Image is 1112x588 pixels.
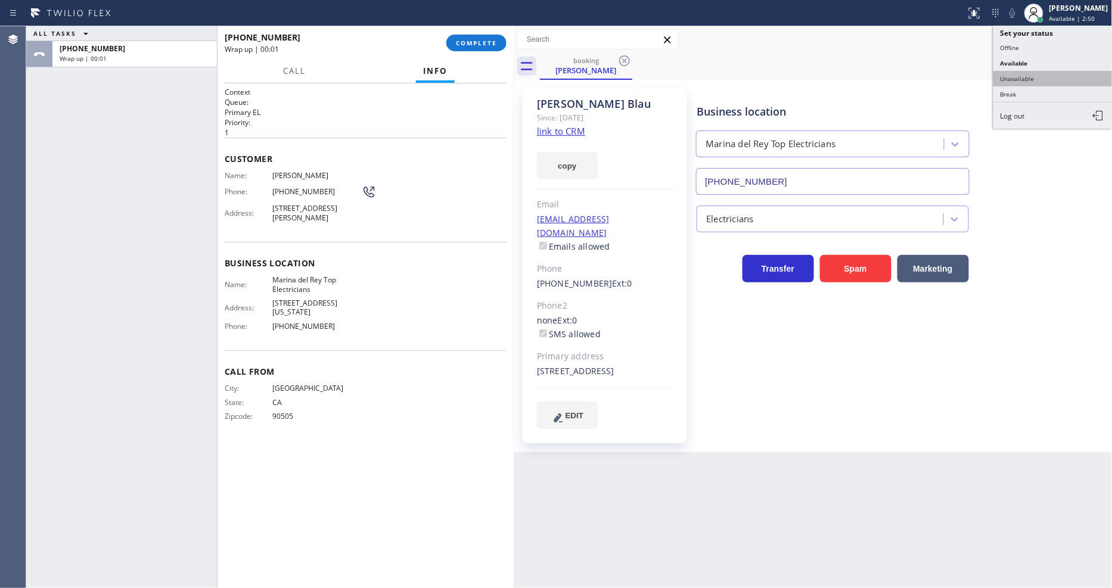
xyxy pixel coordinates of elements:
[225,97,507,107] h2: Queue:
[537,278,613,289] a: [PHONE_NUMBER]
[537,262,673,276] div: Phone
[1049,3,1108,13] div: [PERSON_NAME]
[225,171,272,180] span: Name:
[743,255,814,282] button: Transfer
[272,322,362,331] span: [PHONE_NUMBER]
[416,60,455,83] button: Info
[225,257,507,269] span: Business location
[272,204,362,222] span: [STREET_ADDRESS][PERSON_NAME]
[706,212,753,226] div: Electricians
[423,66,448,76] span: Info
[558,315,577,326] span: Ext: 0
[225,87,507,97] h1: Context
[225,127,507,138] p: 1
[225,44,279,54] span: Wrap up | 00:01
[541,53,631,79] div: Peter Blau
[60,54,107,63] span: Wrap up | 00:01
[225,209,272,217] span: Address:
[272,398,362,407] span: CA
[566,411,583,420] span: EDIT
[456,39,497,47] span: COMPLETE
[539,329,547,337] input: SMS allowed
[276,60,313,83] button: Call
[446,35,507,51] button: COMPLETE
[272,171,362,180] span: [PERSON_NAME]
[541,56,631,65] div: booking
[537,97,673,111] div: [PERSON_NAME] Blau
[897,255,969,282] button: Marketing
[697,104,968,120] div: Business location
[225,107,507,117] p: Primary EL
[537,328,601,340] label: SMS allowed
[225,280,272,289] span: Name:
[272,412,362,421] span: 90505
[225,187,272,196] span: Phone:
[613,278,632,289] span: Ext: 0
[272,275,362,294] span: Marina del Rey Top Electricians
[539,242,547,250] input: Emails allowed
[225,303,272,312] span: Address:
[1049,14,1095,23] span: Available | 2:50
[537,402,598,429] button: EDIT
[225,384,272,393] span: City:
[225,322,272,331] span: Phone:
[272,298,362,317] span: [STREET_ADDRESS][US_STATE]
[537,365,673,378] div: [STREET_ADDRESS]
[537,213,610,238] a: [EMAIL_ADDRESS][DOMAIN_NAME]
[696,168,969,195] input: Phone Number
[225,32,300,43] span: [PHONE_NUMBER]
[225,153,507,164] span: Customer
[537,350,673,363] div: Primary address
[537,299,673,313] div: Phone2
[541,65,631,76] div: [PERSON_NAME]
[225,366,507,377] span: Call From
[225,117,507,127] h2: Priority:
[706,138,835,151] div: Marina del Rey Top Electricians
[537,198,673,211] div: Email
[225,398,272,407] span: State:
[537,125,585,137] a: link to CRM
[272,384,362,393] span: [GEOGRAPHIC_DATA]
[60,43,125,54] span: [PHONE_NUMBER]
[537,111,673,125] div: Since: [DATE]
[272,187,362,196] span: [PHONE_NUMBER]
[537,152,598,179] button: copy
[518,30,678,49] input: Search
[225,412,272,421] span: Zipcode:
[33,29,76,38] span: ALL TASKS
[537,314,673,341] div: none
[283,66,306,76] span: Call
[1004,5,1021,21] button: Mute
[537,241,610,252] label: Emails allowed
[26,26,100,41] button: ALL TASKS
[820,255,892,282] button: Spam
